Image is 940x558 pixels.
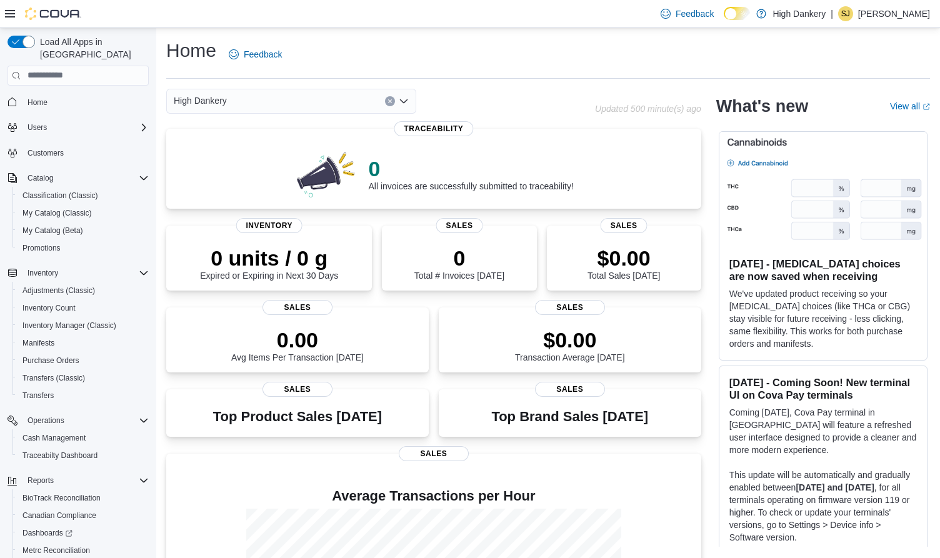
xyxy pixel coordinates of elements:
button: Catalog [2,169,154,187]
a: Home [22,95,52,110]
span: Home [27,97,47,107]
span: Traceabilty Dashboard [17,448,149,463]
p: Updated 500 minute(s) ago [595,104,701,114]
button: Home [2,93,154,111]
div: Starland Joseph [838,6,853,21]
span: Customers [22,145,149,161]
button: Inventory [22,266,63,281]
span: Adjustments (Classic) [22,286,95,296]
h3: [DATE] - Coming Soon! New terminal UI on Cova Pay terminals [729,376,917,401]
button: Manifests [12,334,154,352]
span: Transfers (Classic) [22,373,85,383]
span: Sales [399,446,469,461]
button: My Catalog (Classic) [12,204,154,222]
span: Canadian Compliance [17,508,149,523]
span: Promotions [17,241,149,256]
span: Manifests [17,336,149,351]
button: Transfers (Classic) [12,369,154,387]
button: Users [22,120,52,135]
span: High Dankery [174,93,227,108]
button: Adjustments (Classic) [12,282,154,299]
span: Sales [262,300,332,315]
span: Operations [22,413,149,428]
p: 0 units / 0 g [200,246,338,271]
p: [PERSON_NAME] [858,6,930,21]
span: Transfers (Classic) [17,371,149,386]
span: Catalog [27,173,53,183]
div: Total # Invoices [DATE] [414,246,504,281]
button: Operations [2,412,154,429]
span: Traceabilty Dashboard [22,451,97,461]
button: Canadian Compliance [12,507,154,524]
button: My Catalog (Beta) [12,222,154,239]
span: My Catalog (Classic) [17,206,149,221]
span: Feedback [244,48,282,61]
img: 0 [294,149,359,199]
button: Promotions [12,239,154,257]
a: Manifests [17,336,59,351]
a: Cash Management [17,431,91,446]
button: Purchase Orders [12,352,154,369]
span: Dashboards [22,528,72,538]
button: Reports [2,472,154,489]
span: Inventory [27,268,58,278]
strong: [DATE] and [DATE] [796,482,874,492]
button: Inventory Manager (Classic) [12,317,154,334]
span: Inventory [236,218,302,233]
img: Cova [25,7,81,20]
input: Dark Mode [724,7,750,20]
a: Traceabilty Dashboard [17,448,102,463]
span: Catalog [22,171,149,186]
span: Transfers [17,388,149,403]
a: Inventory Manager (Classic) [17,318,121,333]
div: All invoices are successfully submitted to traceability! [369,156,574,191]
p: This update will be automatically and gradually enabled between , for all terminals operating on ... [729,469,917,544]
a: Promotions [17,241,66,256]
span: Inventory Count [22,303,76,313]
a: Dashboards [12,524,154,542]
span: Reports [22,473,149,488]
span: My Catalog (Beta) [22,226,83,236]
a: Customers [22,146,69,161]
button: Reports [22,473,59,488]
button: Catalog [22,171,58,186]
span: Reports [27,476,54,486]
span: Classification (Classic) [17,188,149,203]
a: View allExternal link [890,101,930,111]
span: Canadian Compliance [22,511,96,521]
button: Open list of options [399,96,409,106]
span: Operations [27,416,64,426]
span: My Catalog (Classic) [22,208,92,218]
a: BioTrack Reconciliation [17,491,106,506]
p: $0.00 [515,327,625,352]
p: Coming [DATE], Cova Pay terminal in [GEOGRAPHIC_DATA] will feature a refreshed user interface des... [729,406,917,456]
button: Operations [22,413,69,428]
p: | [831,6,833,21]
span: Inventory [22,266,149,281]
h2: What's new [716,96,808,116]
span: Dark Mode [724,20,724,21]
span: Sales [436,218,483,233]
span: SJ [841,6,850,21]
span: Promotions [22,243,61,253]
span: Purchase Orders [22,356,79,366]
span: Manifests [22,338,54,348]
button: Customers [2,144,154,162]
a: Adjustments (Classic) [17,283,100,298]
span: Transfers [22,391,54,401]
a: Canadian Compliance [17,508,101,523]
button: Traceabilty Dashboard [12,447,154,464]
p: 0 [369,156,574,181]
span: Metrc Reconciliation [22,546,90,556]
p: 0 [414,246,504,271]
span: Purchase Orders [17,353,149,368]
a: Transfers (Classic) [17,371,90,386]
span: Traceability [394,121,473,136]
a: Feedback [656,1,719,26]
h3: Top Brand Sales [DATE] [491,409,648,424]
span: Dashboards [17,526,149,541]
a: My Catalog (Classic) [17,206,97,221]
a: Metrc Reconciliation [17,543,95,558]
p: We've updated product receiving so your [MEDICAL_DATA] choices (like THCa or CBG) stay visible fo... [729,287,917,350]
span: Feedback [676,7,714,20]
